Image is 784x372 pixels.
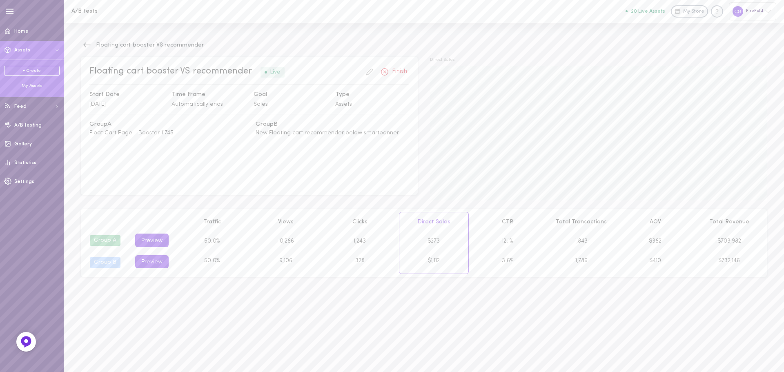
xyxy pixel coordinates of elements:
[14,104,27,109] span: Feed
[626,9,671,14] a: 20 Live Assets
[90,257,120,268] div: Group B
[14,123,42,128] span: A/B testing
[575,258,588,264] span: 1,786
[14,48,30,53] span: Assets
[4,83,60,89] div: My Assets
[261,67,285,78] div: Live
[335,90,409,99] span: Type
[203,219,221,225] span: Traffic
[135,234,169,247] button: Preview
[717,238,741,244] span: $703,982
[502,238,513,244] span: 12.1%
[89,90,163,99] span: Start Date
[204,238,220,244] span: 50.0%
[71,8,206,14] h1: A/B tests
[649,258,661,264] span: $410
[709,219,749,225] span: Total Revenue
[14,160,36,165] span: Statistics
[135,255,169,269] button: Preview
[89,120,243,129] span: Group A
[355,258,365,264] span: 328
[20,336,32,348] img: Feedback Button
[650,219,661,225] span: AOV
[204,258,220,264] span: 50.0%
[502,258,513,264] span: 3.6%
[171,90,245,99] span: Time Frame
[502,219,513,225] span: CTR
[14,29,29,34] span: Home
[254,90,327,99] span: Goal
[428,238,440,244] span: $273
[711,5,723,18] div: Knowledge center
[14,179,34,184] span: Settings
[718,258,740,264] span: $732,146
[89,101,106,107] span: [DATE]
[352,219,367,225] span: Clicks
[626,9,665,14] button: 20 Live Assets
[335,101,352,107] span: Assets
[278,219,294,225] span: Views
[683,8,704,16] span: My Store
[671,5,708,18] a: My Store
[575,238,588,244] span: 1,843
[254,101,268,107] span: Sales
[354,238,366,244] span: 1,243
[278,238,294,244] span: 10,286
[89,129,243,137] span: Float Cart Page - Booster 11745
[417,219,450,225] span: Direct Sales
[90,235,120,246] div: Group A
[256,120,410,129] span: Group B
[279,258,292,264] span: 9,106
[556,219,607,225] span: Total Transactions
[14,142,32,147] span: Gallery
[430,57,767,63] span: Direct Sales
[4,66,60,76] a: + Create
[81,40,767,51] div: Floating cart booster VS recommender
[171,101,223,107] span: Automatically ends
[89,67,252,76] span: Floating cart booster VS recommender
[428,258,440,264] span: $1,112
[378,65,409,78] button: Finish
[729,2,776,20] div: FireFold
[649,238,661,244] span: $382
[256,129,410,137] span: New Floating cart recommender below smartbanner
